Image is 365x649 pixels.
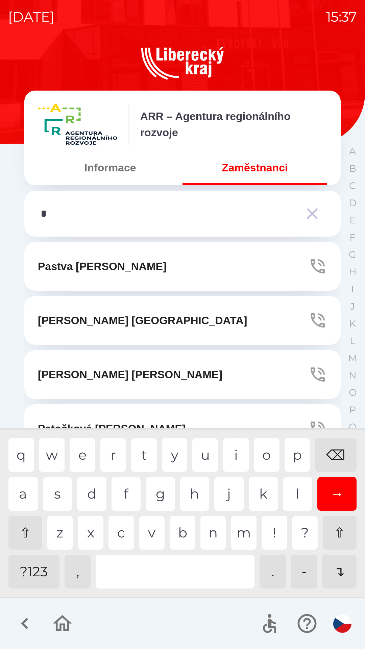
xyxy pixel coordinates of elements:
img: cs flag [333,615,351,633]
p: [DATE] [8,7,54,27]
button: Pastva [PERSON_NAME] [24,242,341,291]
img: Logo [24,47,341,80]
img: 157ba001-05af-4362-8ba6-6f64d3b6f433.png [38,104,117,145]
p: Patočková [PERSON_NAME] [38,420,186,437]
p: [PERSON_NAME] [PERSON_NAME] [38,366,222,383]
button: [PERSON_NAME] [GEOGRAPHIC_DATA] [24,296,341,345]
p: [PERSON_NAME] [GEOGRAPHIC_DATA] [38,312,247,329]
button: Informace [38,155,182,180]
p: 15:37 [326,7,357,27]
button: Patočková [PERSON_NAME] [24,404,341,453]
p: ARR – Agentura regionálního rozvoje [140,108,327,141]
button: [PERSON_NAME] [PERSON_NAME] [24,350,341,399]
button: Zaměstnanci [182,155,327,180]
p: Pastva [PERSON_NAME] [38,258,167,274]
